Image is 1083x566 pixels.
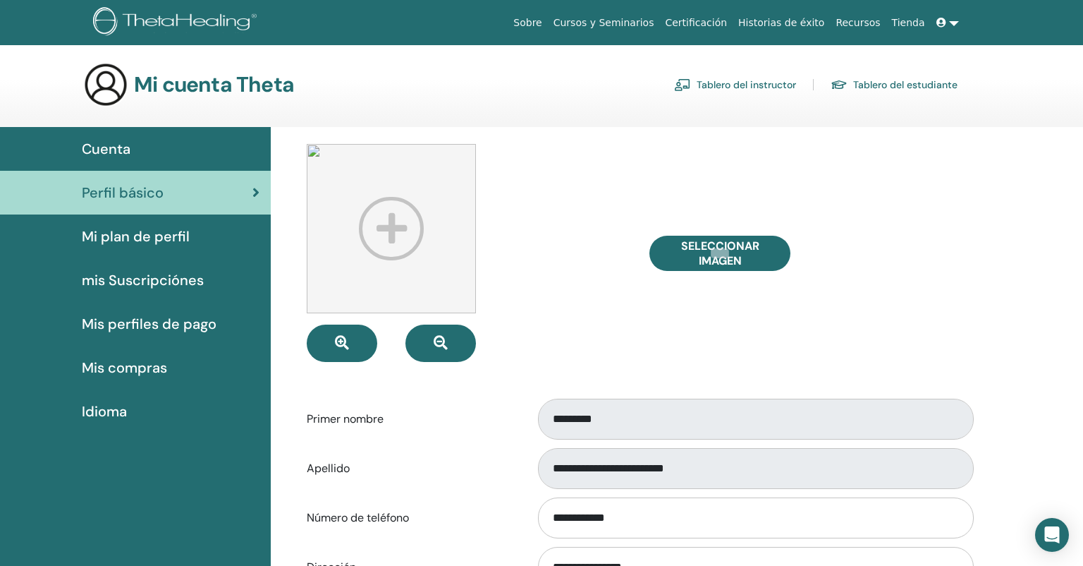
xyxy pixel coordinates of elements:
[82,313,216,335] span: Mis perfiles de pago
[296,455,525,482] label: Apellido
[307,144,476,313] img: profile
[82,226,190,247] span: Mi plan de perfil
[711,248,729,258] input: Seleccionar imagen
[82,182,164,203] span: Perfil básico
[93,7,262,39] img: logo.png
[296,505,525,531] label: Número de teléfono
[831,79,848,91] img: graduation-cap.svg
[831,73,957,96] a: Tablero del estudiante
[830,10,886,36] a: Recursos
[674,73,796,96] a: Tablero del instructor
[83,62,128,107] img: generic-user-icon.jpg
[667,239,773,268] span: Seleccionar imagen
[82,357,167,378] span: Mis compras
[548,10,660,36] a: Cursos y Seminarios
[886,10,931,36] a: Tienda
[1035,518,1069,552] div: Open Intercom Messenger
[674,78,691,91] img: chalkboard-teacher.svg
[508,10,547,36] a: Sobre
[659,10,733,36] a: Certificación
[82,138,130,159] span: Cuenta
[82,270,204,291] span: mis Suscripciónes
[733,10,830,36] a: Historias de éxito
[82,401,127,422] span: Idioma
[134,72,294,97] h3: Mi cuenta Theta
[296,406,525,433] label: Primer nombre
